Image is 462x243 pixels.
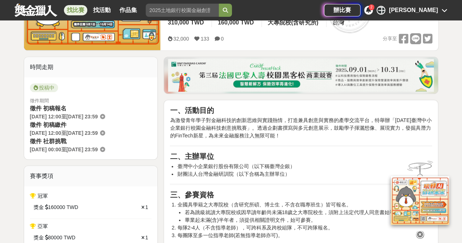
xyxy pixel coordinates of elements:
span: 80000 [48,234,62,242]
a: 辦比賽 [324,4,360,16]
span: 至 [61,147,66,152]
span: 133 [201,36,209,42]
span: 1 [145,235,148,240]
strong: 二、主辦單位 [170,152,214,160]
span: 32,000 [173,36,189,42]
strong: 一、活動目的 [170,106,214,114]
li: 每團隊至多一位指導老師(若無指導老師亦可)。 [177,232,432,239]
span: [DATE] 23:59 [66,114,98,119]
li: 若為跳級就讀大專院校或因早讀年齡尚未滿18歲之大專院校生，須附上法定代理人同意書始可參賽。 [184,209,432,216]
span: 徵件 社群挑戰 [30,138,66,144]
span: 投稿中 [30,83,58,92]
input: 2025土地銀行校園金融創意挑戰賽：從你出發 開啟智慧金融新頁 [146,4,219,17]
span: 亞軍 [38,223,48,229]
span: 獎金 [34,204,44,211]
a: 作品集 [117,5,140,15]
span: 1 [145,204,148,210]
div: [PERSON_NAME] [389,6,438,15]
li: 每隊2-4人（不含指導老師），可跨科系及跨校組隊，不可跨隊報名。 [177,224,432,232]
li: 全國具學籍之大專院校（含研究所碩、博士生，不含在職專班生）皆可報名。 [177,201,432,224]
li: 畢業起未滿(含)半年者，須提供相關證明文件，始可參賽。 [184,216,432,224]
a: 找比賽 [64,5,87,15]
span: [DATE] 12:00 [30,114,61,119]
a: 找活動 [90,5,114,15]
span: 160000 [48,204,65,211]
strong: 三、參賽資格 [170,191,214,199]
span: 分享至 [382,33,397,44]
span: [DATE] 23:59 [66,147,98,152]
li: 臺灣中小企業銀行股份有限公司（以下稱臺灣企銀） [177,163,432,170]
span: 徵件 初稿繳件 [30,122,66,128]
span: 160,000 TWD [218,19,254,26]
img: d2146d9a-e6f6-4337-9592-8cefde37ba6b.png [391,176,449,225]
span: TWD [64,234,75,242]
p: 為激發青年學子對金融科技的創新思維與實踐熱情，打造兼具創意與實務的產學交流平台，特舉辦「[DATE]臺灣中小企業銀行校園金融科技創意挑戰賽」。透過企劃書撰寫與多元創意展示，鼓勵學子揮灑想像、展現... [170,117,432,140]
div: 王 [377,6,385,15]
span: [DATE] 00:00 [30,147,61,152]
span: TWD [66,204,78,211]
img: 331336aa-f601-432f-a281-8c17b531526f.png [168,59,434,92]
span: 310,000 TWD [168,19,204,26]
span: [DATE] 23:59 [66,130,98,136]
span: 徵件期間 [30,98,49,103]
span: 至 [61,130,66,136]
div: 賽事獎項 [24,166,158,186]
span: 徵件 初稿報名 [30,105,66,111]
span: 至 [61,114,66,119]
span: 冠軍 [38,193,48,199]
div: 時間走期 [24,57,158,77]
span: [DATE] 12:00 [30,130,61,136]
span: 2 [370,5,373,9]
span: 大專院校(含研究所) [268,19,318,26]
li: 財團法人台灣金融研訓院（以下合稱為主辦單位） [177,170,432,178]
span: 獎金 [34,234,44,242]
span: 0 [221,36,224,42]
